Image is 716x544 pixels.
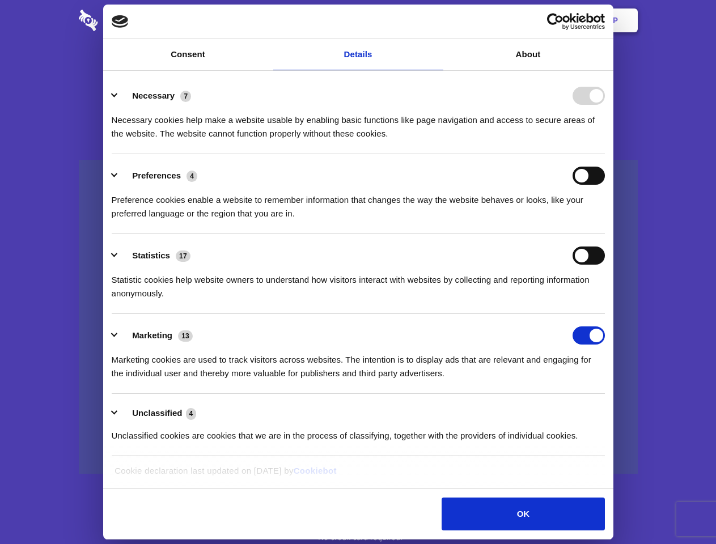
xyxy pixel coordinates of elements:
label: Marketing [132,330,172,340]
button: Marketing (13) [112,326,200,345]
div: Cookie declaration last updated on [DATE] by [106,464,610,486]
span: 17 [176,250,190,262]
a: Consent [103,39,273,70]
div: Unclassified cookies are cookies that we are in the process of classifying, together with the pro... [112,420,605,443]
button: Statistics (17) [112,246,198,265]
iframe: Drift Widget Chat Controller [659,487,702,530]
img: logo [112,15,129,28]
a: Pricing [333,3,382,38]
button: OK [442,498,604,530]
button: Necessary (7) [112,87,198,105]
div: Marketing cookies are used to track visitors across websites. The intention is to display ads tha... [112,345,605,380]
a: Contact [460,3,512,38]
span: 4 [186,408,197,419]
a: About [443,39,613,70]
a: Details [273,39,443,70]
label: Statistics [132,250,170,260]
a: Login [514,3,564,38]
a: Wistia video thumbnail [79,160,638,474]
div: Preference cookies enable a website to remember information that changes the way the website beha... [112,185,605,220]
span: 13 [178,330,193,342]
button: Unclassified (4) [112,406,204,420]
label: Necessary [132,91,175,100]
h4: Auto-redaction of sensitive data, encrypted data sharing and self-destructing private chats. Shar... [79,103,638,141]
div: Necessary cookies help make a website usable by enabling basic functions like page navigation and... [112,105,605,141]
h1: Eliminate Slack Data Loss. [79,51,638,92]
span: 7 [180,91,191,102]
span: 4 [187,171,197,182]
a: Cookiebot [294,466,337,475]
label: Preferences [132,171,181,180]
a: Usercentrics Cookiebot - opens in a new window [506,13,605,30]
img: logo-wordmark-white-trans-d4663122ce5f474addd5e946df7df03e33cb6a1c49d2221995e7729f52c070b2.svg [79,10,176,31]
button: Preferences (4) [112,167,205,185]
div: Statistic cookies help website owners to understand how visitors interact with websites by collec... [112,265,605,300]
